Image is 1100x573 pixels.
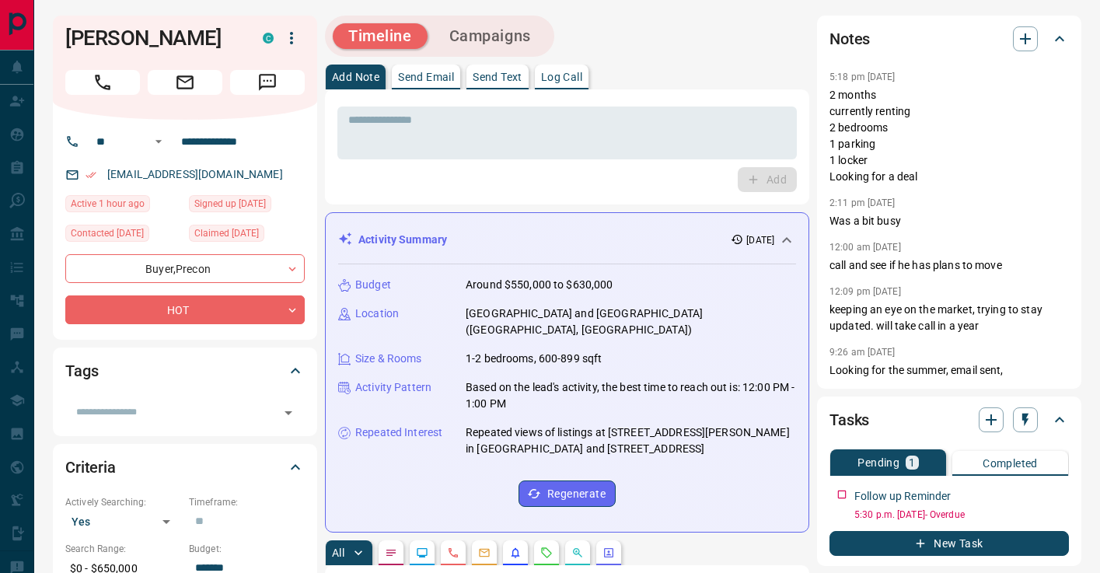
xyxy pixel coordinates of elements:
svg: Opportunities [571,547,584,559]
p: Activity Summary [358,232,447,248]
p: Send Text [473,72,522,82]
p: 12:09 pm [DATE] [829,286,901,297]
div: HOT [65,295,305,324]
p: Add Note [332,72,379,82]
p: Around $550,000 to $630,000 [466,277,613,293]
p: Completed [983,458,1038,469]
p: 1-2 bedrooms, 600-899 sqft [466,351,602,367]
p: Log Call [541,72,582,82]
p: Size & Rooms [355,351,422,367]
p: Repeated views of listings at [STREET_ADDRESS][PERSON_NAME] in [GEOGRAPHIC_DATA] and [STREET_ADDR... [466,425,796,457]
svg: Listing Alerts [509,547,522,559]
svg: Emails [478,547,491,559]
div: condos.ca [263,33,274,44]
p: 2:11 pm [DATE] [829,197,896,208]
span: Signed up [DATE] [194,196,266,211]
span: Claimed [DATE] [194,225,259,241]
p: Budget: [189,542,305,556]
div: Sat Sep 13 2025 [65,195,181,217]
svg: Email Verified [86,169,96,180]
button: Open [278,402,299,424]
p: 9:26 am [DATE] [829,347,896,358]
h2: Tasks [829,407,869,432]
div: Notes [829,20,1069,58]
button: Timeline [333,23,428,49]
p: Send Email [398,72,454,82]
p: 5:18 pm [DATE] [829,72,896,82]
div: Criteria [65,449,305,486]
button: Open [149,132,168,151]
span: Message [230,70,305,95]
p: All [332,547,344,558]
p: [GEOGRAPHIC_DATA] and [GEOGRAPHIC_DATA] ([GEOGRAPHIC_DATA], [GEOGRAPHIC_DATA]) [466,306,796,338]
p: 1 [909,457,915,468]
p: Actively Searching: [65,495,181,509]
p: Repeated Interest [355,425,442,441]
button: Regenerate [519,480,616,507]
svg: Requests [540,547,553,559]
button: Campaigns [434,23,547,49]
span: Contacted [DATE] [71,225,144,241]
div: Tue Oct 15 2024 [189,225,305,246]
div: Sun Feb 03 2019 [189,195,305,217]
svg: Calls [447,547,459,559]
div: Activity Summary[DATE] [338,225,796,254]
div: Buyer , Precon [65,254,305,283]
p: Was a bit busy [829,213,1069,229]
p: 5:30 p.m. [DATE] - Overdue [854,508,1069,522]
p: [DATE] [746,233,774,247]
span: Active 1 hour ago [71,196,145,211]
button: New Task [829,531,1069,556]
p: keeping an eye on the market, trying to stay updated. will take call in a year [829,302,1069,334]
p: call and see if he has plans to move [829,257,1069,274]
h2: Criteria [65,455,116,480]
span: Email [148,70,222,95]
p: 12:00 am [DATE] [829,242,901,253]
p: Search Range: [65,542,181,556]
div: Tags [65,352,305,390]
h1: [PERSON_NAME] [65,26,239,51]
p: Activity Pattern [355,379,431,396]
p: Looking for the summer, email sent, [829,362,1069,379]
p: Pending [857,457,899,468]
div: Tasks [829,401,1069,438]
span: Call [65,70,140,95]
p: Location [355,306,399,322]
svg: Lead Browsing Activity [416,547,428,559]
h2: Notes [829,26,870,51]
svg: Notes [385,547,397,559]
p: Budget [355,277,391,293]
div: Yes [65,509,181,534]
h2: Tags [65,358,98,383]
p: 2 months currently renting 2 bedrooms 1 parking 1 locker Looking for a deal [829,87,1069,185]
p: Follow up Reminder [854,488,951,505]
p: Based on the lead's activity, the best time to reach out is: 12:00 PM - 1:00 PM [466,379,796,412]
div: Thu May 15 2025 [65,225,181,246]
svg: Agent Actions [602,547,615,559]
a: [EMAIL_ADDRESS][DOMAIN_NAME] [107,168,283,180]
p: Timeframe: [189,495,305,509]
